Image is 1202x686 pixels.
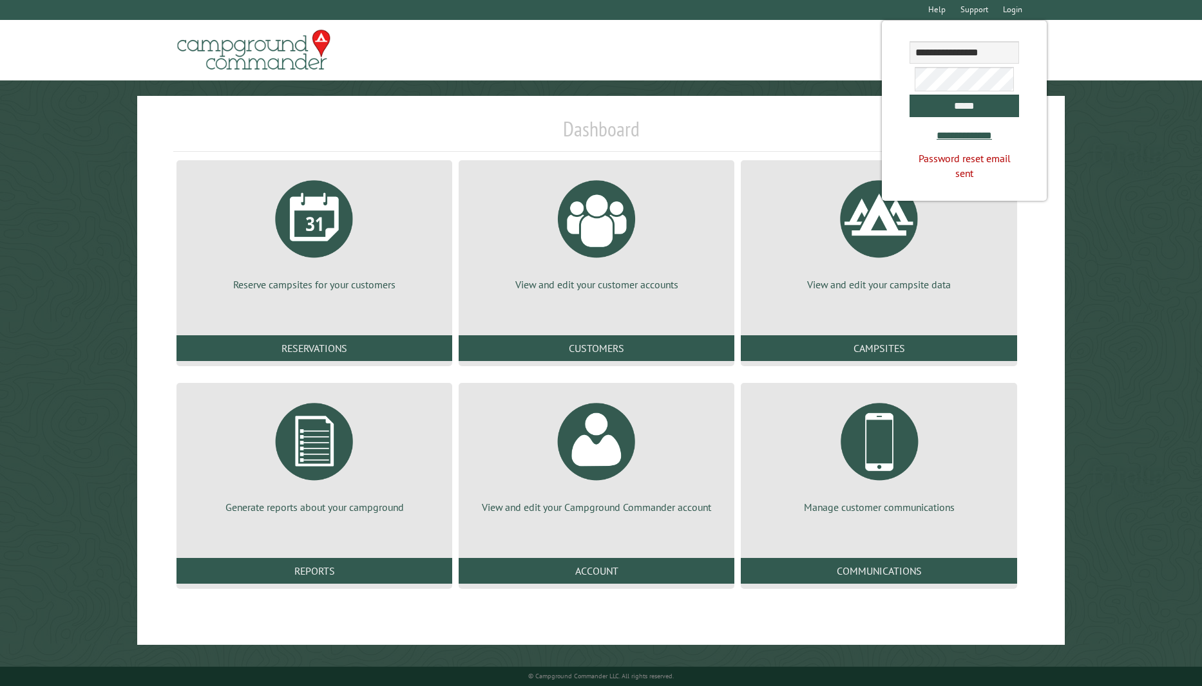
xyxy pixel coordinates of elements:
[474,500,719,514] p: View and edit your Campground Commander account
[176,558,452,584] a: Reports
[741,558,1016,584] a: Communications
[173,25,334,75] img: Campground Commander
[756,500,1001,514] p: Manage customer communications
[176,335,452,361] a: Reservations
[528,672,674,680] small: © Campground Commander LLC. All rights reserved.
[474,171,719,292] a: View and edit your customer accounts
[459,335,734,361] a: Customers
[173,116,1029,152] h1: Dashboard
[910,151,1019,180] div: Password reset email sent
[459,558,734,584] a: Account
[192,277,437,292] p: Reserve campsites for your customers
[756,277,1001,292] p: View and edit your campsite data
[474,277,719,292] p: View and edit your customer accounts
[756,171,1001,292] a: View and edit your campsite data
[756,393,1001,514] a: Manage customer communications
[474,393,719,514] a: View and edit your Campground Commander account
[192,171,437,292] a: Reserve campsites for your customers
[192,500,437,514] p: Generate reports about your campground
[741,335,1016,361] a: Campsites
[192,393,437,514] a: Generate reports about your campground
